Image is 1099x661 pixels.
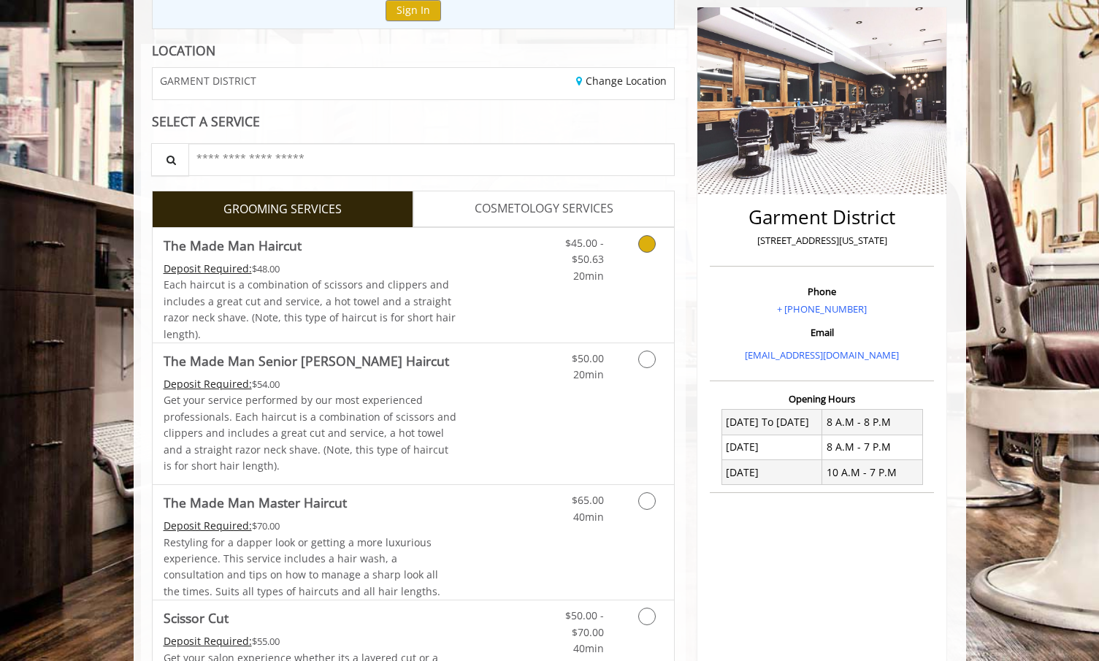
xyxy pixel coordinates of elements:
[164,492,347,513] b: The Made Man Master Haircut
[151,143,189,176] button: Service Search
[721,460,822,485] td: [DATE]
[565,608,604,638] span: $50.00 - $70.00
[164,278,456,340] span: Each haircut is a combination of scissors and clippers and includes a great cut and service, a ho...
[777,302,867,316] a: + [PHONE_NUMBER]
[164,261,457,277] div: $48.00
[164,608,229,628] b: Scissor Cut
[576,74,667,88] a: Change Location
[164,376,457,392] div: $54.00
[822,435,923,459] td: 8 A.M - 7 P.M
[822,460,923,485] td: 10 A.M - 7 P.M
[223,200,342,219] span: GROOMING SERVICES
[164,634,252,648] span: This service needs some Advance to be paid before we block your appointment
[710,394,934,404] h3: Opening Hours
[164,351,449,371] b: The Made Man Senior [PERSON_NAME] Haircut
[475,199,613,218] span: COSMETOLOGY SERVICES
[822,410,923,435] td: 8 A.M - 8 P.M
[164,261,252,275] span: This service needs some Advance to be paid before we block your appointment
[164,392,457,474] p: Get your service performed by our most experienced professionals. Each haircut is a combination o...
[713,286,930,297] h3: Phone
[152,42,215,59] b: LOCATION
[164,535,440,598] span: Restyling for a dapper look or getting a more luxurious experience. This service includes a hair ...
[573,641,604,655] span: 40min
[713,207,930,228] h2: Garment District
[152,115,675,129] div: SELECT A SERVICE
[713,327,930,337] h3: Email
[573,269,604,283] span: 20min
[164,235,302,256] b: The Made Man Haircut
[160,75,256,86] span: GARMENT DISTRICT
[745,348,899,362] a: [EMAIL_ADDRESS][DOMAIN_NAME]
[164,518,457,534] div: $70.00
[565,236,604,266] span: $45.00 - $50.63
[573,510,604,524] span: 40min
[572,351,604,365] span: $50.00
[164,519,252,532] span: This service needs some Advance to be paid before we block your appointment
[721,410,822,435] td: [DATE] To [DATE]
[572,493,604,507] span: $65.00
[573,367,604,381] span: 20min
[164,633,457,649] div: $55.00
[164,377,252,391] span: This service needs some Advance to be paid before we block your appointment
[713,233,930,248] p: [STREET_ADDRESS][US_STATE]
[721,435,822,459] td: [DATE]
